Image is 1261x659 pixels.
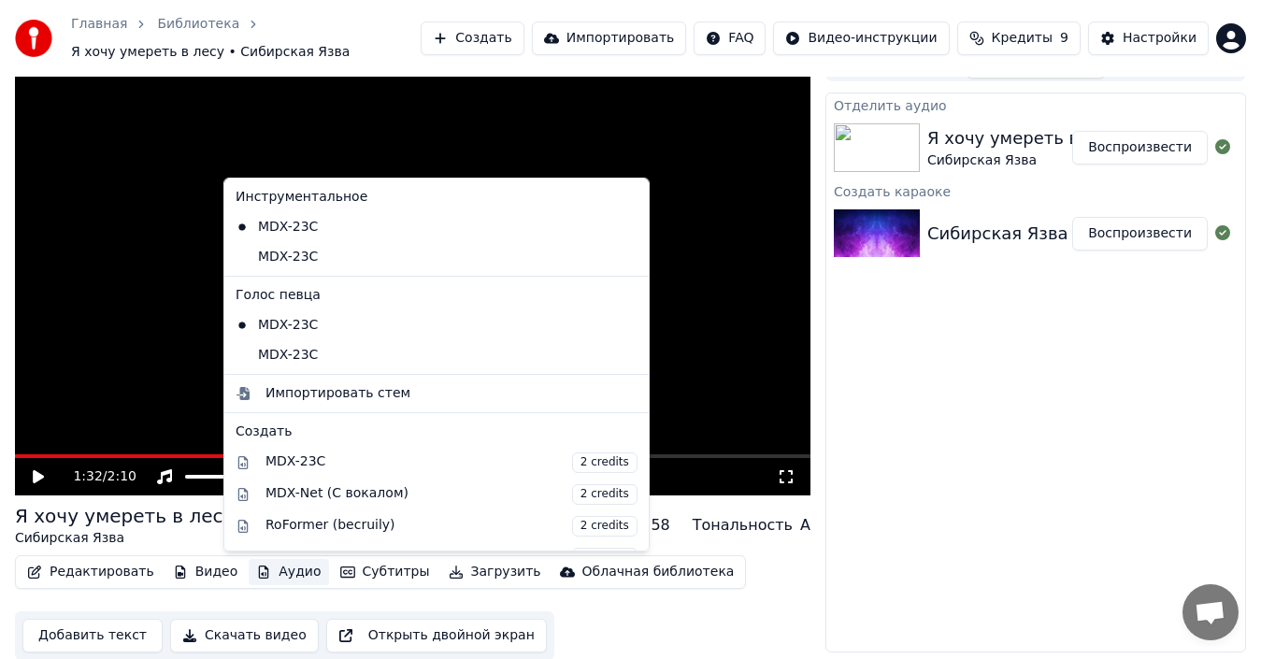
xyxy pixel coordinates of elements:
[927,151,1125,170] div: Сибирская Язва
[15,503,234,529] div: Я хочу умереть в лесу
[532,21,687,55] button: Импортировать
[15,529,234,548] div: Сибирская Язва
[236,423,638,441] div: Создать
[265,384,410,403] div: Импортировать стем
[265,516,638,537] div: RoFormer (becruily)
[228,340,617,370] div: MDX-23C
[572,484,638,505] span: 2 credits
[333,559,437,585] button: Субтитры
[71,15,421,62] nav: breadcrumb
[582,563,735,581] div: Облачная библиотека
[641,514,670,537] div: 158
[228,212,617,242] div: MDX-23C
[20,559,162,585] button: Редактировать
[1182,584,1239,640] div: Открытый чат
[826,93,1245,116] div: Отделить аудио
[1060,29,1068,48] span: 9
[992,29,1053,48] span: Кредиты
[773,21,949,55] button: Видео-инструкции
[170,619,319,652] button: Скачать видео
[326,619,547,652] button: Открыть двойной экран
[1088,21,1209,55] button: Настройки
[572,548,638,568] span: 2 credits
[800,514,810,537] div: A
[228,182,645,212] div: Инструментальное
[441,559,549,585] button: Загрузить
[694,21,766,55] button: FAQ
[265,484,638,505] div: MDX-Net (С вокалом)
[927,125,1125,151] div: Я хочу умереть в лесу
[228,310,617,340] div: MDX-23C
[265,452,638,473] div: MDX-23C
[165,559,246,585] button: Видео
[71,43,350,62] span: Я хочу умереть в лесу • Сибирская Язва
[71,15,127,34] a: Главная
[249,559,328,585] button: Аудио
[572,452,638,473] span: 2 credits
[1072,131,1208,165] button: Воспроизвести
[826,179,1245,202] div: Создать караоке
[693,514,793,537] div: Тональность
[421,21,523,55] button: Создать
[572,516,638,537] span: 2 credits
[73,467,118,486] div: /
[73,467,102,486] span: 1:32
[228,280,645,310] div: Голос певца
[107,467,136,486] span: 2:10
[15,20,52,57] img: youka
[22,619,163,652] button: Добавить текст
[228,242,617,272] div: MDX-23C
[957,21,1081,55] button: Кредиты9
[1123,29,1197,48] div: Настройки
[157,15,239,34] a: Библиотека
[265,548,638,568] div: RoFormer (instv7_gabox)
[1072,217,1208,251] button: Воспроизвести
